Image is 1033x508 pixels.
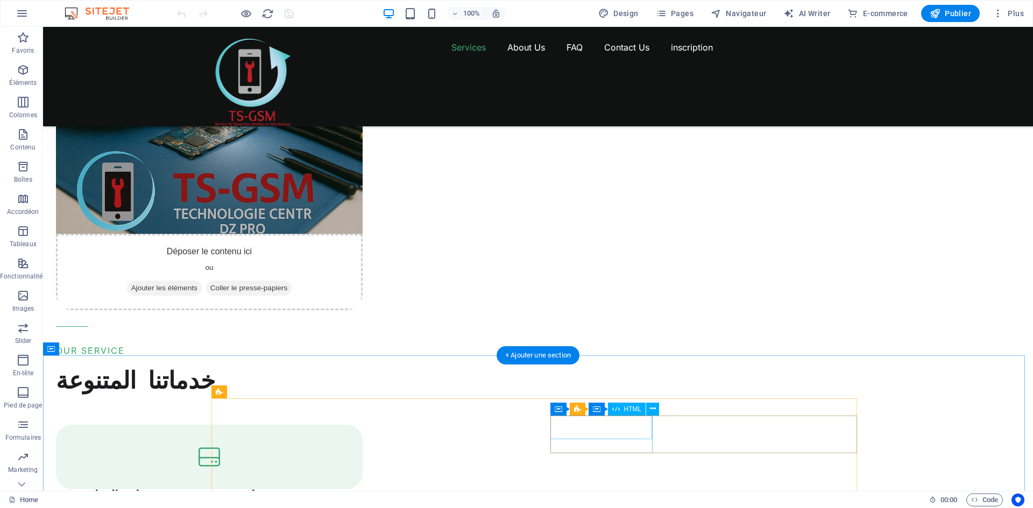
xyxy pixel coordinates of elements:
[12,46,34,55] p: Favoris
[598,8,639,19] span: Design
[993,8,1024,19] span: Plus
[594,5,643,22] div: Design (Ctrl+Alt+Y)
[8,466,38,474] p: Marketing
[5,433,41,442] p: Formulaires
[497,346,579,364] div: + Ajouter une section
[706,5,770,22] button: Navigateur
[84,254,159,269] span: Ajouter les éléments
[7,208,39,216] p: Accordéon
[261,7,274,20] button: reload
[13,207,320,283] div: Déposer le contenu ici
[843,5,912,22] button: E-commerce
[847,8,908,19] span: E-commerce
[14,175,32,184] p: Boîtes
[447,7,485,20] button: 100%
[624,406,642,412] span: HTML
[10,143,36,152] p: Contenu
[948,496,950,504] span: :
[971,493,998,506] span: Code
[930,8,971,19] span: Publier
[921,5,980,22] button: Publier
[988,5,1028,22] button: Plus
[4,401,42,410] p: Pied de page
[1011,493,1024,506] button: Usercentrics
[12,304,34,313] p: Images
[9,78,37,87] p: Éléments
[463,7,480,20] h6: 100%
[783,8,830,19] span: AI Writer
[13,369,33,377] p: En-tête
[929,493,958,506] h6: Durée de la session
[652,5,698,22] button: Pages
[15,337,32,345] p: Slider
[656,8,694,19] span: Pages
[261,8,274,20] i: Actualiser la page
[711,8,766,19] span: Navigateur
[491,9,501,18] i: Lors du redimensionnement, ajuster automatiquement le niveau de zoom en fonction de l'appareil sé...
[239,7,252,20] button: Cliquez ici pour quitter le mode Aperçu et poursuivre l'édition.
[9,493,38,506] a: Cliquez pour annuler la sélection. Double-cliquez pour ouvrir Pages.
[9,111,37,119] p: Colonnes
[163,254,249,269] span: Coller le presse-papiers
[10,240,37,248] p: Tableaux
[966,493,1003,506] button: Code
[62,7,143,20] img: Editor Logo
[779,5,834,22] button: AI Writer
[594,5,643,22] button: Design
[940,493,957,506] span: 00 00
